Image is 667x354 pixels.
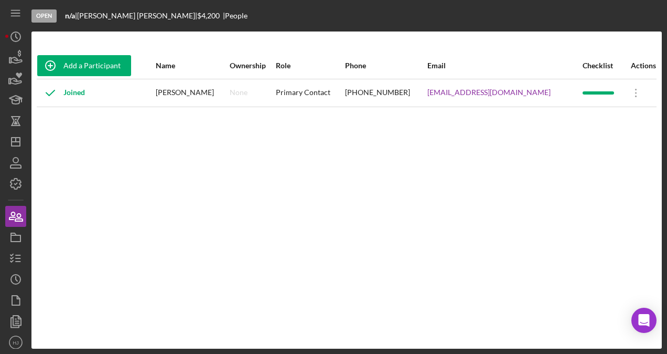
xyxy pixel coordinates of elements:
[77,12,197,20] div: [PERSON_NAME] [PERSON_NAME] |
[276,80,344,106] div: Primary Contact
[427,61,582,70] div: Email
[631,308,657,333] div: Open Intercom Messenger
[31,9,57,23] div: Open
[156,61,229,70] div: Name
[230,88,248,97] div: None
[345,61,426,70] div: Phone
[276,61,344,70] div: Role
[37,55,131,76] button: Add a Participant
[427,88,551,97] a: [EMAIL_ADDRESS][DOMAIN_NAME]
[623,61,656,70] div: Actions
[230,61,275,70] div: Ownership
[583,61,622,70] div: Checklist
[63,55,121,76] div: Add a Participant
[223,12,248,20] div: | People
[37,80,85,106] div: Joined
[5,332,26,353] button: HJ
[13,340,19,346] text: HJ
[65,11,75,20] b: n/a
[156,80,229,106] div: [PERSON_NAME]
[65,12,77,20] div: |
[345,80,426,106] div: [PHONE_NUMBER]
[197,11,220,20] span: $4,200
